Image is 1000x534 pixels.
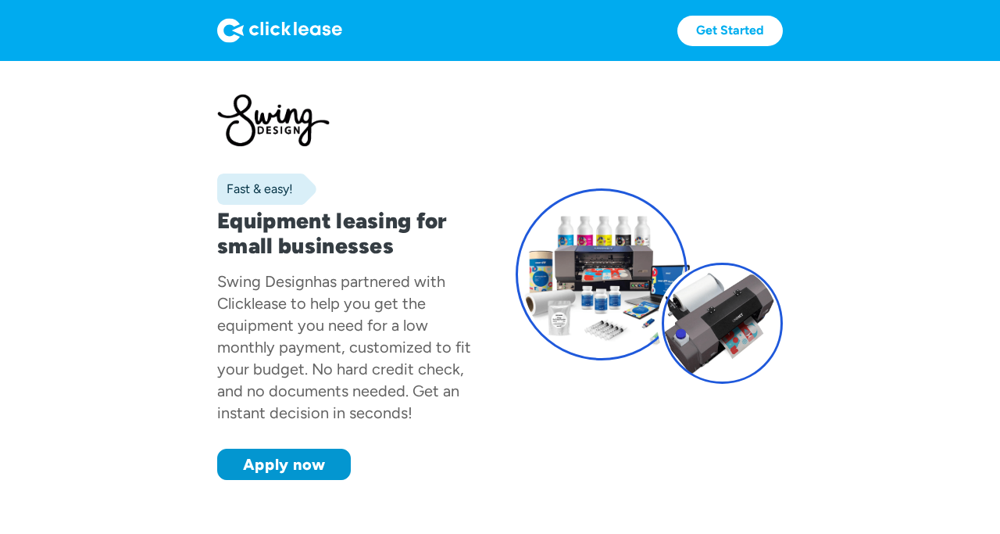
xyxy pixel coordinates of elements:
[217,272,313,291] div: Swing Design
[217,208,484,258] h1: Equipment leasing for small businesses
[677,16,783,46] a: Get Started
[217,272,471,422] div: has partnered with Clicklease to help you get the equipment you need for a low monthly payment, c...
[217,181,293,197] div: Fast & easy!
[217,449,351,480] a: Apply now
[217,18,342,43] img: Logo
